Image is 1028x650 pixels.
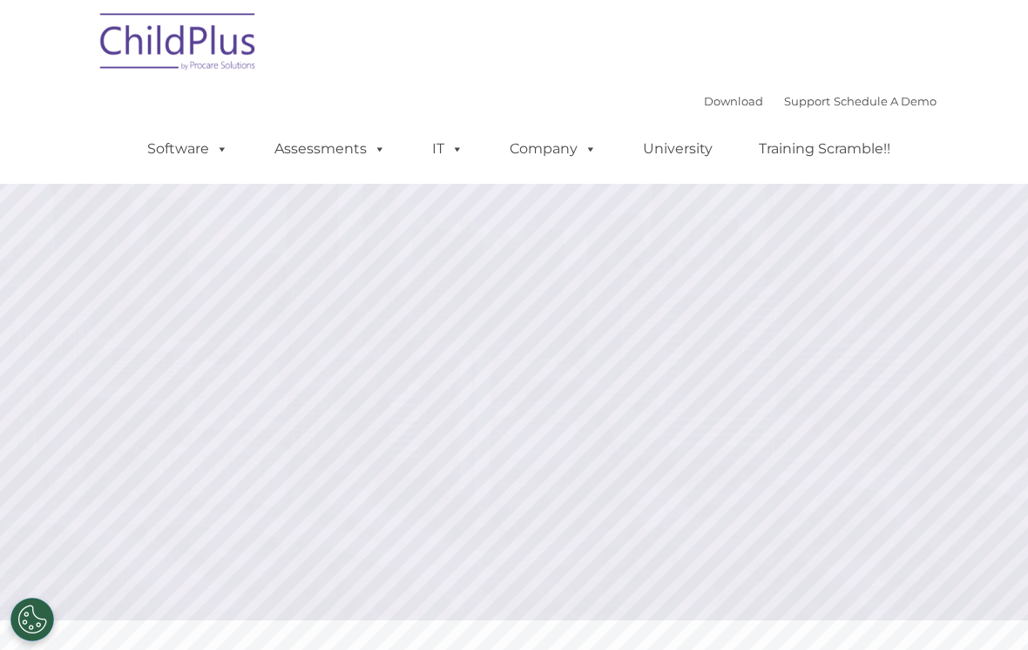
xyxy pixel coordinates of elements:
[91,1,266,88] img: ChildPlus by Procare Solutions
[704,94,763,108] a: Download
[784,94,830,108] a: Support
[699,281,876,326] a: Learn More
[704,94,937,108] font: |
[626,132,730,166] a: University
[492,132,614,166] a: Company
[257,132,403,166] a: Assessments
[415,132,481,166] a: IT
[10,598,54,641] button: Cookies Settings
[130,132,246,166] a: Software
[834,94,937,108] a: Schedule A Demo
[741,132,908,166] a: Training Scramble!!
